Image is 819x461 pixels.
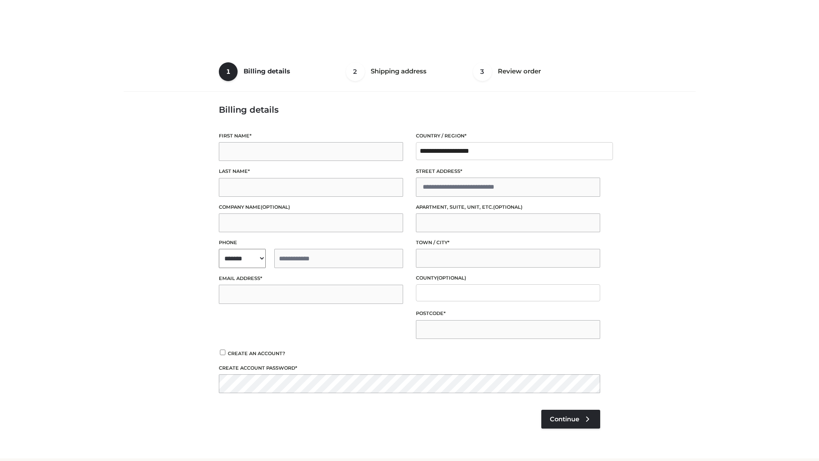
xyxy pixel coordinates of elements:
span: Create an account? [228,350,285,356]
span: Shipping address [371,67,427,75]
span: Billing details [244,67,290,75]
label: Last name [219,167,403,175]
h3: Billing details [219,105,600,115]
label: County [416,274,600,282]
label: Phone [219,239,403,247]
input: Create an account? [219,350,227,355]
label: Postcode [416,309,600,318]
label: Create account password [219,364,600,372]
span: 1 [219,62,238,81]
span: Continue [550,415,579,423]
label: First name [219,132,403,140]
span: Review order [498,67,541,75]
label: Email address [219,274,403,283]
span: (optional) [493,204,523,210]
a: Continue [541,410,600,429]
span: 3 [473,62,492,81]
span: (optional) [261,204,290,210]
label: Apartment, suite, unit, etc. [416,203,600,211]
span: 2 [346,62,365,81]
span: (optional) [437,275,466,281]
label: Company name [219,203,403,211]
label: Street address [416,167,600,175]
label: Town / City [416,239,600,247]
label: Country / Region [416,132,600,140]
